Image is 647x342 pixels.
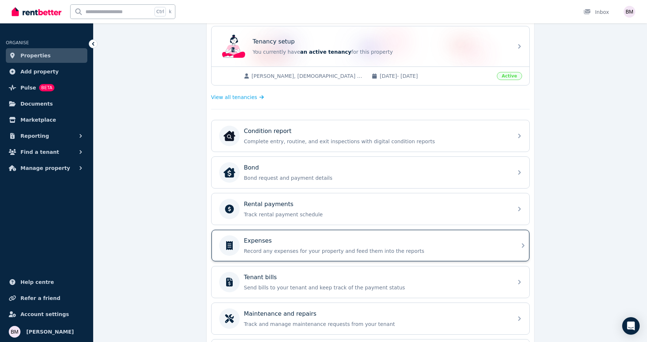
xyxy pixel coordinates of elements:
[212,157,529,188] a: BondBondBond request and payment details
[20,115,56,124] span: Marketplace
[224,130,235,142] img: Condition report
[244,284,509,291] p: Send bills to your tenant and keep track of the payment status
[6,307,87,322] a: Account settings
[253,48,509,56] p: You currently have for this property
[9,326,20,338] img: Benjamin Edward Mudie
[6,129,87,143] button: Reporting
[6,80,87,95] a: PulseBETA
[583,8,609,16] div: Inbox
[20,278,54,286] span: Help centre
[222,35,246,58] img: Tenancy setup
[6,64,87,79] a: Add property
[244,247,509,255] p: Record any expenses for your property and feed them into the reports
[6,275,87,289] a: Help centre
[6,113,87,127] a: Marketplace
[20,51,51,60] span: Properties
[6,40,29,45] span: ORGANISE
[155,7,166,16] span: Ctrl
[622,317,640,335] div: Open Intercom Messenger
[20,67,59,76] span: Add property
[6,96,87,111] a: Documents
[497,72,522,80] span: Active
[212,230,529,261] a: ExpensesRecord any expenses for your property and feed them into the reports
[212,120,529,152] a: Condition reportCondition reportComplete entry, routine, and exit inspections with digital condit...
[20,294,60,303] span: Refer a friend
[20,164,70,172] span: Manage property
[380,72,492,80] span: [DATE] - [DATE]
[212,26,529,66] a: Tenancy setupTenancy setupYou currently havean active tenancyfor this property
[244,127,292,136] p: Condition report
[39,84,54,91] span: BETA
[20,132,49,140] span: Reporting
[252,72,365,80] span: [PERSON_NAME], [DEMOGRAPHIC_DATA] Chidgey
[244,211,509,218] p: Track rental payment schedule
[20,148,59,156] span: Find a tenant
[300,49,351,55] span: an active tenancy
[20,83,36,92] span: Pulse
[6,161,87,175] button: Manage property
[211,94,257,101] span: View all tenancies
[244,273,277,282] p: Tenant bills
[20,310,69,319] span: Account settings
[212,266,529,298] a: Tenant billsSend bills to your tenant and keep track of the payment status
[244,236,272,245] p: Expenses
[244,320,509,328] p: Track and manage maintenance requests from your tenant
[244,138,509,145] p: Complete entry, routine, and exit inspections with digital condition reports
[6,291,87,305] a: Refer a friend
[244,200,294,209] p: Rental payments
[211,94,264,101] a: View all tenancies
[212,193,529,225] a: Rental paymentsTrack rental payment schedule
[6,145,87,159] button: Find a tenant
[224,167,235,178] img: Bond
[212,303,529,334] a: Maintenance and repairsTrack and manage maintenance requests from your tenant
[244,309,317,318] p: Maintenance and repairs
[244,163,259,172] p: Bond
[244,174,509,182] p: Bond request and payment details
[20,99,53,108] span: Documents
[253,37,295,46] p: Tenancy setup
[6,48,87,63] a: Properties
[26,327,74,336] span: [PERSON_NAME]
[624,6,635,18] img: Benjamin Edward Mudie
[12,6,61,17] img: RentBetter
[169,9,171,15] span: k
